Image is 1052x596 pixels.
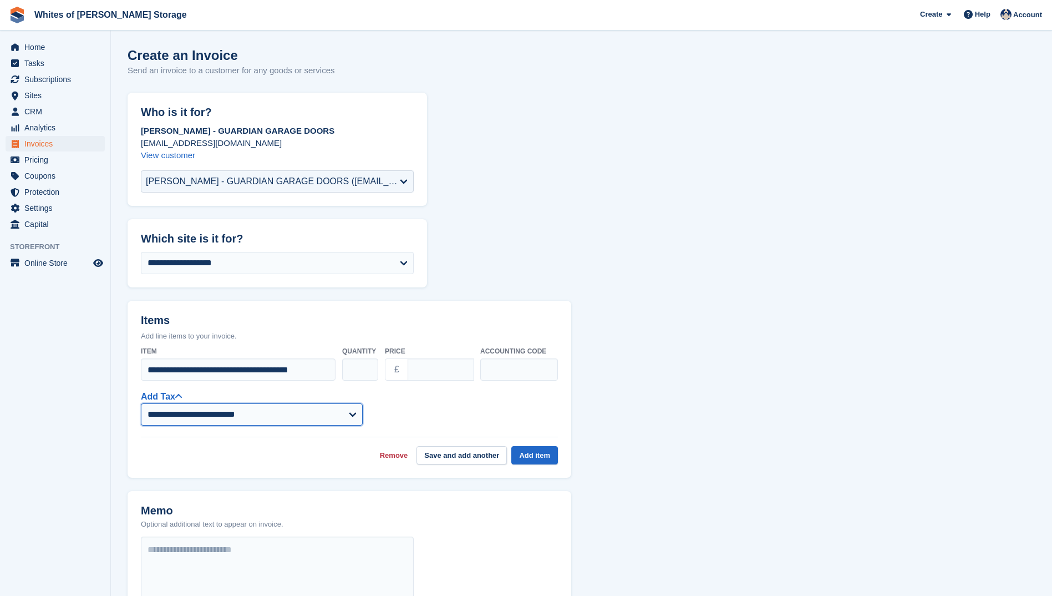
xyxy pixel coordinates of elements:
label: Item [141,346,336,356]
a: menu [6,39,105,55]
h2: Which site is it for? [141,233,414,245]
h1: Create an Invoice [128,48,335,63]
h2: Who is it for? [141,106,414,119]
a: View customer [141,150,195,160]
a: menu [6,152,105,168]
span: Pricing [24,152,91,168]
div: [PERSON_NAME] - GUARDIAN GARAGE DOORS ([EMAIL_ADDRESS][DOMAIN_NAME]) [146,175,400,188]
a: menu [6,184,105,200]
a: Remove [380,450,408,461]
p: [EMAIL_ADDRESS][DOMAIN_NAME] [141,137,414,149]
a: Add Tax [141,392,182,401]
img: stora-icon-8386f47178a22dfd0bd8f6a31ec36ba5ce8667c1dd55bd0f319d3a0aa187defe.svg [9,7,26,23]
span: Capital [24,216,91,232]
span: Create [920,9,942,20]
a: Preview store [92,256,105,270]
span: Subscriptions [24,72,91,87]
a: menu [6,120,105,135]
p: Send an invoice to a customer for any goods or services [128,64,335,77]
a: menu [6,255,105,271]
span: Online Store [24,255,91,271]
label: Quantity [342,346,378,356]
span: Coupons [24,168,91,184]
span: Protection [24,184,91,200]
span: Tasks [24,55,91,71]
a: menu [6,72,105,87]
img: Wendy [1000,9,1012,20]
span: Home [24,39,91,55]
a: menu [6,168,105,184]
button: Add item [511,446,558,464]
a: menu [6,104,105,119]
a: menu [6,216,105,232]
a: menu [6,88,105,103]
span: Invoices [24,136,91,151]
a: Whites of [PERSON_NAME] Storage [30,6,191,24]
span: Sites [24,88,91,103]
label: Accounting code [480,346,558,356]
p: Optional additional text to appear on invoice. [141,519,283,530]
button: Save and add another [416,446,507,464]
span: Settings [24,200,91,216]
p: [PERSON_NAME] - GUARDIAN GARAGE DOORS [141,125,414,137]
span: Analytics [24,120,91,135]
a: menu [6,200,105,216]
h2: Memo [141,504,283,517]
a: menu [6,55,105,71]
a: menu [6,136,105,151]
label: Price [385,346,474,356]
span: Storefront [10,241,110,252]
span: CRM [24,104,91,119]
span: Account [1013,9,1042,21]
span: Help [975,9,990,20]
h2: Items [141,314,558,329]
p: Add line items to your invoice. [141,331,558,342]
